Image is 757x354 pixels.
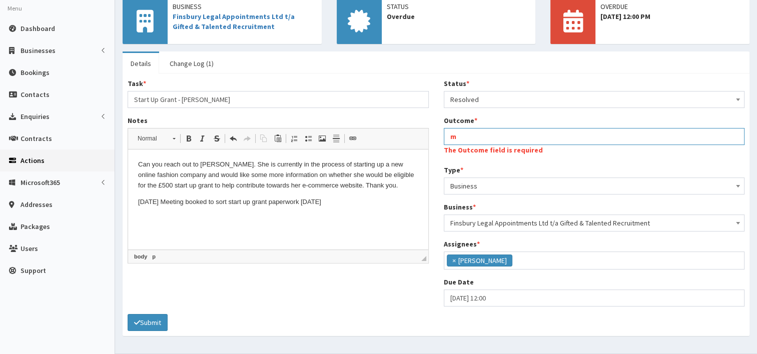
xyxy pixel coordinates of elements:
span: × [452,255,456,265]
span: Business [444,177,745,194]
label: Due Date [444,277,474,287]
span: Finsbury Legal Appointments Ltd t/a Gifted & Talented Recruitment [450,216,738,230]
a: Insert/Remove Bulleted List [301,132,315,145]
label: Outcome [444,115,477,125]
span: Enquiries [21,112,50,121]
span: Actions [21,156,45,165]
a: Change Log (1) [162,53,222,74]
label: Task [128,78,146,88]
span: Normal [133,132,168,145]
a: Copy (Ctrl+C) [257,132,271,145]
span: Addresses [21,200,53,209]
a: Insert/Remove Numbered List [287,132,301,145]
a: Undo (Ctrl+Z) [226,132,240,145]
a: Details [123,53,159,74]
label: Assignees [444,239,480,249]
span: Business [173,1,317,11]
span: OVERDUE [600,1,744,11]
a: Strike Through [210,132,224,145]
span: Resolved [450,92,738,106]
span: Finsbury Legal Appointments Ltd t/a Gifted & Talented Recruitment [444,214,745,231]
span: Contracts [21,134,52,143]
a: p element [150,252,158,261]
span: Support [21,266,46,275]
span: Drag to resize [421,256,426,261]
span: Microsoft365 [21,178,60,187]
label: Notes [128,115,148,125]
a: Redo (Ctrl+Y) [240,132,254,145]
span: Contacts [21,90,50,99]
span: Users [21,244,38,253]
li: Gina Waterhouse [447,254,512,266]
a: Italic (Ctrl+I) [196,132,210,145]
span: Resolved [444,91,745,108]
span: Packages [21,222,50,231]
a: Normal [132,131,181,145]
span: Business [450,179,738,193]
span: Businesses [21,46,56,55]
a: Image [315,132,329,145]
label: Status [444,78,469,88]
a: Finsbury Legal Appointments Ltd t/a Gifted & Talented Recruitment [173,12,295,31]
a: body element [132,252,149,261]
label: The Outcome field is required [444,145,543,155]
span: Overdue [387,11,531,21]
span: Bookings [21,68,50,77]
span: Status [387,1,531,11]
a: Insert Horizontal Line [329,132,343,145]
iframe: Rich Text Editor, notes [128,149,428,249]
label: Business [444,202,476,212]
a: Link (Ctrl+L) [346,132,360,145]
button: Submit [128,314,168,331]
span: Dashboard [21,24,55,33]
span: [DATE] 12:00 PM [600,11,744,21]
label: Type [444,165,463,175]
a: Bold (Ctrl+B) [182,132,196,145]
a: Paste (Ctrl+V) [271,132,285,145]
